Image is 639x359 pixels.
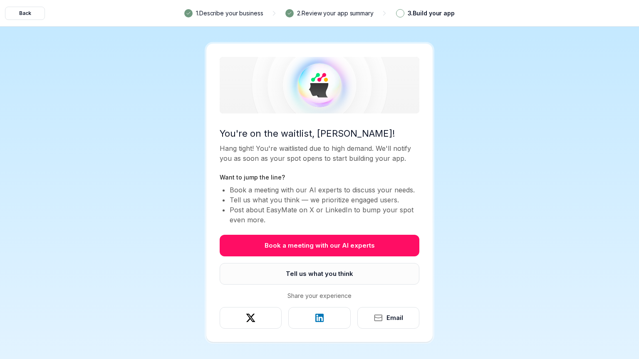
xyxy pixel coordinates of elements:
[357,307,419,329] button: Email
[230,205,419,225] li: Post about EasyMate on X or LinkedIn to bump your spot even more.
[287,291,352,300] p: Share your experience
[5,7,45,20] button: Back
[220,235,419,256] button: Book a meeting with our AI experts
[230,185,419,195] li: Book a meeting with our AI experts to discuss your needs.
[230,195,419,205] li: Tell us what you think — we prioritize engaged users.
[220,263,419,285] button: Tell us what you think
[220,143,419,163] p: Hang tight! You're waitlisted due to high demand. We'll notify you as soon as your spot opens to ...
[196,9,263,18] p: 1 . Describe your business
[220,173,419,182] p: Want to jump the line?
[220,127,419,140] p: You're on the waitlist, [PERSON_NAME]!
[220,57,419,113] img: Waitlist Success
[297,9,374,18] p: 2 . Review your app summary
[408,9,455,18] p: 3 . Build your app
